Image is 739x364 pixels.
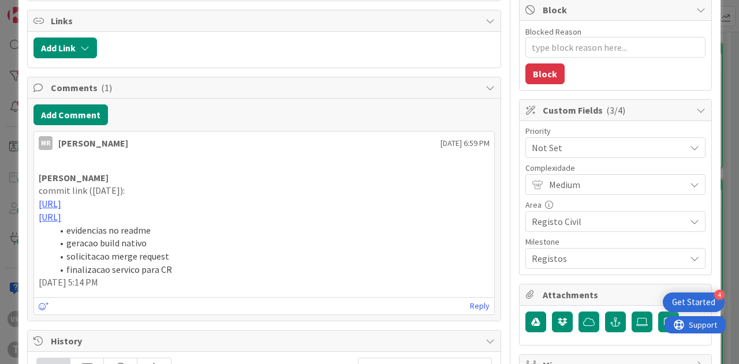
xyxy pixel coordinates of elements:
[663,292,725,312] div: Open Get Started checklist, remaining modules: 4
[714,290,725,300] div: 4
[532,250,680,267] span: Registos
[39,172,109,183] strong: [PERSON_NAME]
[24,2,53,16] span: Support
[525,201,706,209] div: Area
[66,264,172,275] span: finalizacao servico para CR
[606,104,625,116] span: ( 3/4 )
[66,250,169,262] span: solicitacao merge request
[532,140,680,156] span: Not Set
[441,137,490,149] span: [DATE] 6:59 PM
[532,213,680,230] span: Registo Civil
[33,104,108,125] button: Add Comment
[39,276,98,288] span: [DATE] 5:14 PM
[470,299,490,313] a: Reply
[33,37,97,58] button: Add Link
[525,27,581,37] label: Blocked Reason
[543,103,691,117] span: Custom Fields
[51,334,480,348] span: History
[549,177,680,193] span: Medium
[543,288,691,302] span: Attachments
[51,14,480,28] span: Links
[39,198,61,209] a: [URL]
[39,211,61,223] a: [URL]
[525,63,565,84] button: Block
[101,82,112,93] span: ( 1 )
[66,237,147,249] span: geracao build nativo
[39,136,53,150] div: MR
[525,238,706,246] div: Milestone
[66,224,151,236] span: evidencias no readme
[672,297,715,308] div: Get Started
[543,3,691,17] span: Block
[58,136,128,150] div: [PERSON_NAME]
[525,127,706,135] div: Priority
[525,164,706,172] div: Complexidade
[39,185,125,196] span: commit link ([DATE]):
[51,81,480,95] span: Comments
